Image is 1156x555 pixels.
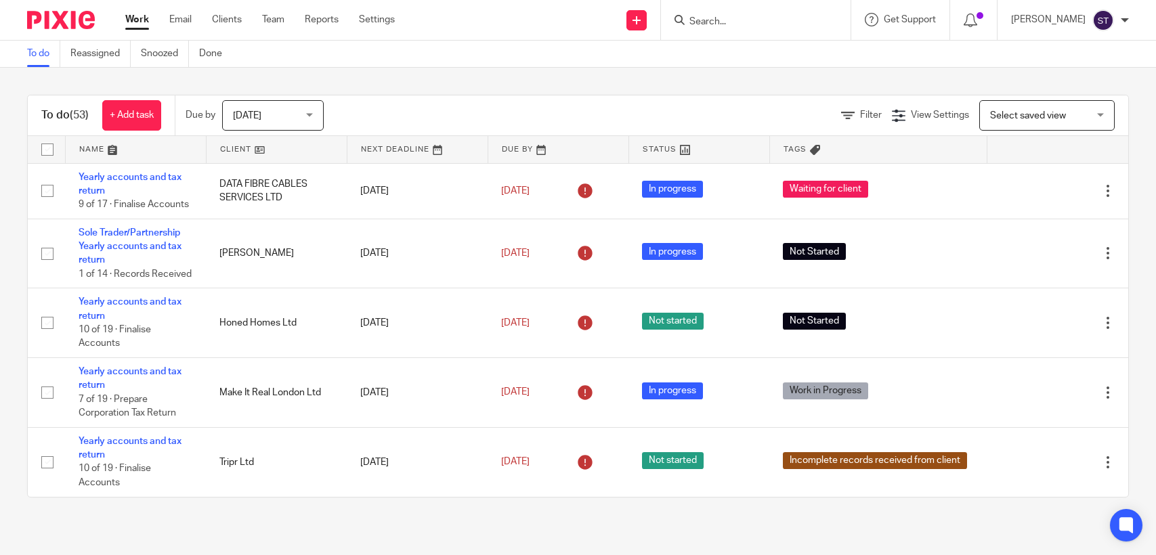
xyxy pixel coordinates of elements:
a: Team [262,13,284,26]
span: 9 of 17 · Finalise Accounts [79,200,189,209]
span: Not started [642,313,704,330]
img: Pixie [27,11,95,29]
a: Settings [359,13,395,26]
a: + Add task [102,100,161,131]
p: [PERSON_NAME] [1011,13,1086,26]
a: Yearly accounts and tax return [79,367,181,390]
span: [DATE] [501,457,530,466]
td: [DATE] [347,163,488,219]
a: Yearly accounts and tax return [79,297,181,320]
a: Reassigned [70,41,131,67]
a: To do [27,41,60,67]
a: Sole Trader/Partnership Yearly accounts and tax return [79,228,181,265]
span: Select saved view [990,111,1066,120]
span: [DATE] [501,388,530,397]
td: Honed Homes Ltd [206,288,347,358]
span: Filter [860,110,882,120]
span: Incomplete records received from client [783,452,967,469]
span: In progress [642,243,703,260]
span: Not Started [783,313,846,330]
span: In progress [642,382,703,399]
img: svg%3E [1092,9,1114,31]
span: View Settings [911,110,969,120]
span: 7 of 19 · Prepare Corporation Tax Return [79,395,176,418]
a: Email [169,13,192,26]
span: 10 of 19 · Finalise Accounts [79,325,151,349]
td: [DATE] [347,288,488,358]
a: Done [199,41,232,67]
td: [DATE] [347,219,488,288]
td: Tripr Ltd [206,427,347,497]
span: (53) [70,110,89,120]
a: Snoozed [141,41,189,67]
h1: To do [41,108,89,123]
span: 10 of 19 · Finalise Accounts [79,464,151,488]
td: [PERSON_NAME] [206,219,347,288]
span: Waiting for client [783,181,868,198]
p: Due by [186,108,215,122]
span: Tags [784,146,807,153]
a: Yearly accounts and tax return [79,437,181,460]
a: Clients [212,13,242,26]
span: Not Started [783,243,846,260]
input: Search [688,16,810,28]
span: Not started [642,452,704,469]
span: Work in Progress [783,382,868,399]
td: Make It Real London Ltd [206,358,347,428]
span: In progress [642,181,703,198]
a: Yearly accounts and tax return [79,173,181,196]
span: Get Support [884,15,936,24]
td: DATA FIBRE CABLES SERVICES LTD [206,163,347,219]
td: [DATE] [347,427,488,497]
span: [DATE] [233,111,261,120]
a: Reports [305,13,339,26]
span: 1 of 14 · Records Received [79,269,192,279]
td: [DATE] [347,358,488,428]
span: [DATE] [501,318,530,328]
span: [DATE] [501,186,530,196]
span: [DATE] [501,248,530,258]
a: Work [125,13,149,26]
